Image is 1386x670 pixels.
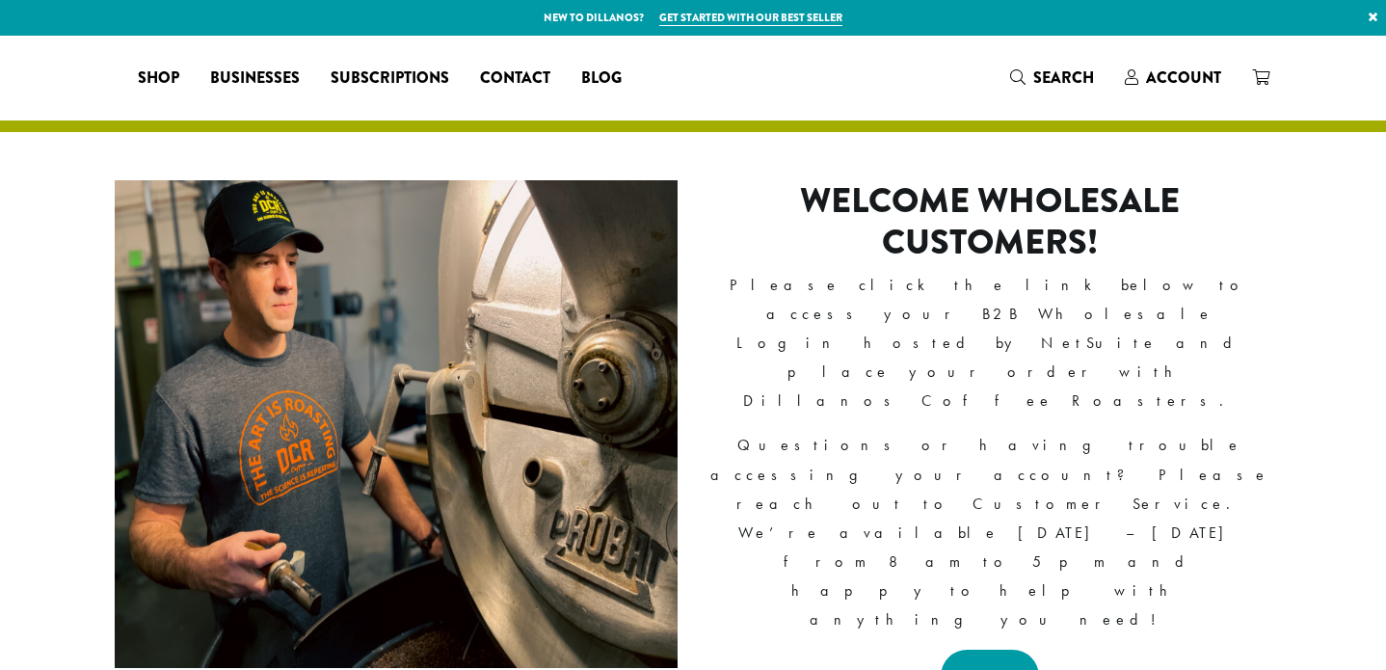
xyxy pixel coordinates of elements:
[581,67,622,91] span: Blog
[708,431,1271,634] p: Questions or having trouble accessing your account? Please reach out to Customer Service. We’re a...
[480,67,550,91] span: Contact
[331,67,449,91] span: Subscriptions
[995,62,1109,94] a: Search
[122,63,195,94] a: Shop
[708,271,1271,415] p: Please click the link below to access your B2B Wholesale Login hosted by NetSuite and place your ...
[1033,67,1094,89] span: Search
[708,180,1271,263] h2: Welcome Wholesale Customers!
[659,10,842,26] a: Get started with our best seller
[138,67,179,91] span: Shop
[1146,67,1221,89] span: Account
[210,67,300,91] span: Businesses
